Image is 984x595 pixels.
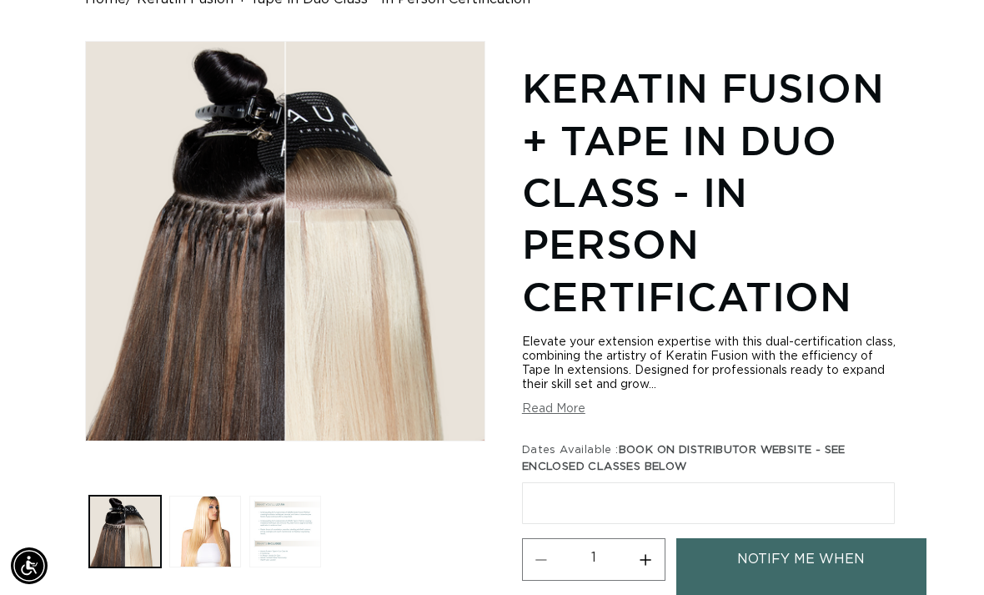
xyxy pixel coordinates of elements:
[522,335,899,392] div: Elevate your extension expertise with this dual-certification class, combining the artistry of Ke...
[522,402,585,416] button: Read More
[522,482,895,524] label: BOOK ON DISTRIBUTOR WEBSITE - SEE ENCLOSED CLASSES BELOW
[85,41,485,572] media-gallery: Gallery Viewer
[249,496,321,567] button: Load image 3 in gallery view
[169,496,241,567] button: Load image 2 in gallery view
[522,442,899,475] legend: Dates Available :
[522,62,899,322] h1: Keratin Fusion + Tape in Duo Class - In Person Certification
[522,445,846,472] span: BOOK ON DISTRIBUTOR WEBSITE - SEE ENCLOSED CLASSES BELOW
[89,496,161,567] button: Load image 1 in gallery view
[11,547,48,584] div: Accessibility Menu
